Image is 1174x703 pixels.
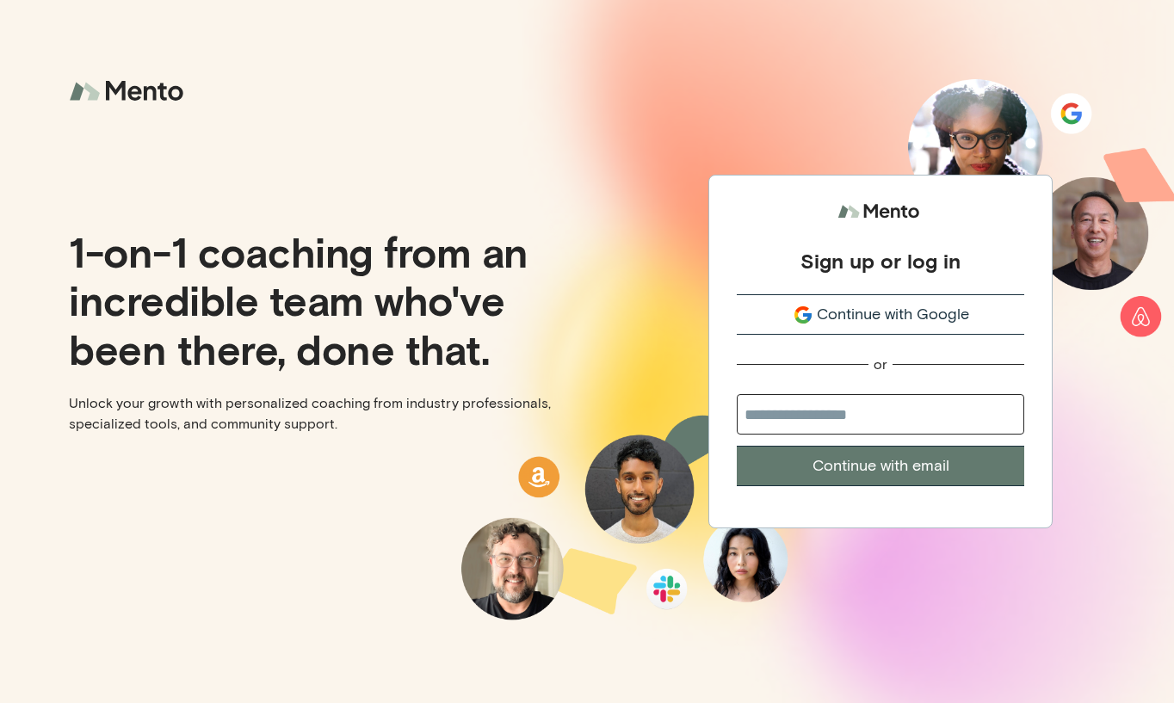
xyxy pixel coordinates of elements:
[69,393,573,435] p: Unlock your growth with personalized coaching from industry professionals, specialized tools, and...
[69,227,573,372] p: 1-on-1 coaching from an incredible team who've been there, done that.
[800,248,961,274] div: Sign up or log in
[737,294,1024,335] button: Continue with Google
[69,69,189,114] img: logo
[837,196,924,228] img: logo.svg
[817,303,969,326] span: Continue with Google
[874,355,887,373] div: or
[737,446,1024,486] button: Continue with email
